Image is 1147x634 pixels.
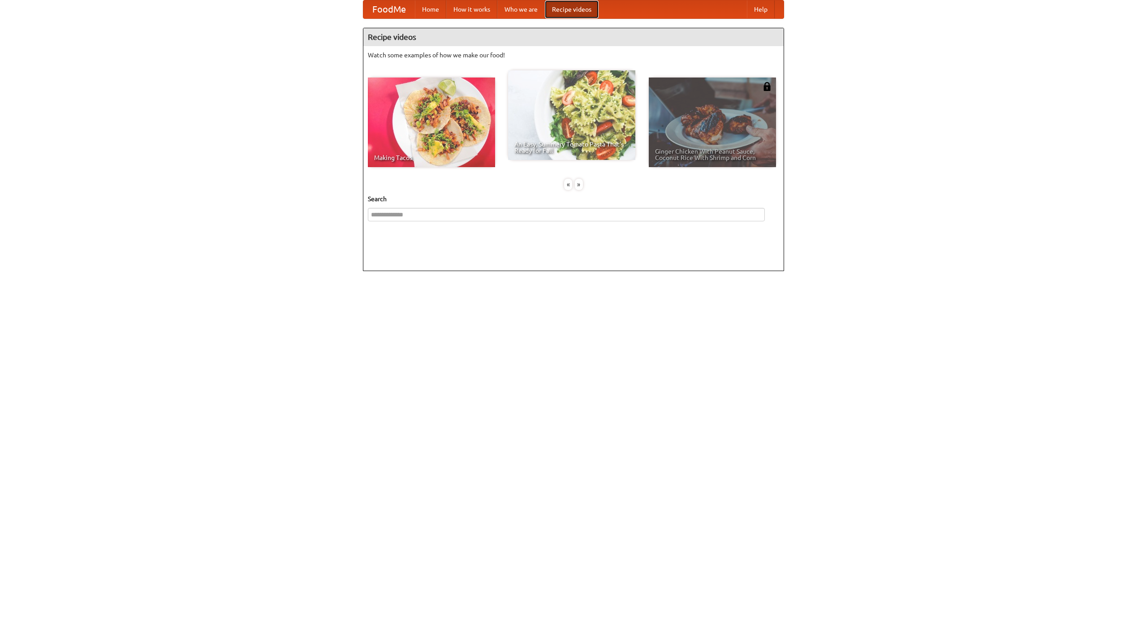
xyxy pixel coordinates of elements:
span: Making Tacos [374,155,489,161]
a: Who we are [497,0,545,18]
h4: Recipe videos [363,28,784,46]
img: 483408.png [763,82,772,91]
a: An Easy, Summery Tomato Pasta That's Ready for Fall [508,70,635,160]
a: FoodMe [363,0,415,18]
h5: Search [368,194,779,203]
a: Recipe videos [545,0,599,18]
a: Home [415,0,446,18]
p: Watch some examples of how we make our food! [368,51,779,60]
div: » [575,179,583,190]
span: An Easy, Summery Tomato Pasta That's Ready for Fall [514,141,629,154]
div: « [564,179,572,190]
a: Help [747,0,775,18]
a: How it works [446,0,497,18]
a: Making Tacos [368,78,495,167]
